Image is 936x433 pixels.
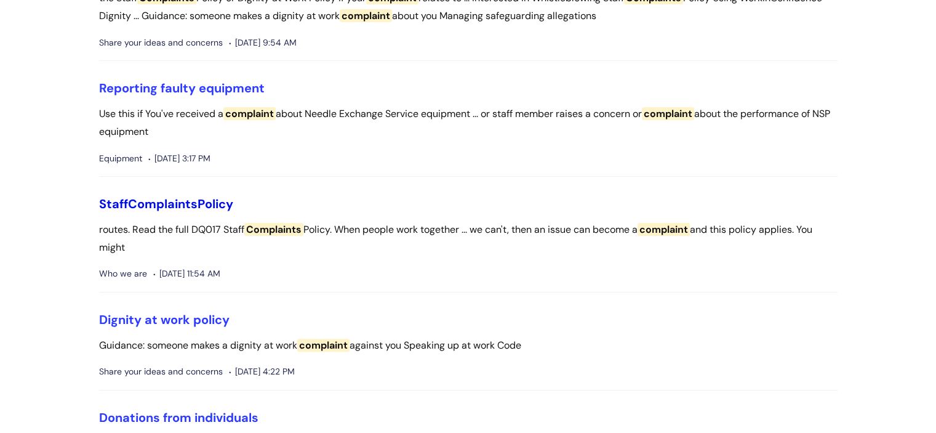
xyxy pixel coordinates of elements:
[99,80,265,96] a: Reporting faulty equipment
[99,337,838,355] p: Guidance: someone makes a dignity at work against you Speaking up at work Code
[99,266,147,281] span: Who we are
[340,9,392,22] span: complaint
[99,35,223,51] span: Share your ideas and concerns
[229,35,297,51] span: [DATE] 9:54 AM
[99,364,223,379] span: Share your ideas and concerns
[229,364,295,379] span: [DATE] 4:22 PM
[642,107,694,120] span: complaint
[99,410,258,426] a: Donations from individuals
[244,223,303,236] span: Complaints
[99,151,142,166] span: Equipment
[148,151,210,166] span: [DATE] 3:17 PM
[99,196,233,212] a: StaffComplaintsPolicy
[128,196,198,212] span: Complaints
[99,105,838,141] p: Use this if You've received a about Needle Exchange Service equipment ... or staff member raises ...
[153,266,220,281] span: [DATE] 11:54 AM
[99,312,230,328] a: Dignity at work policy
[638,223,690,236] span: complaint
[223,107,276,120] span: complaint
[99,221,838,257] p: routes. Read the full DQ017 Staff Policy. When people work together ... we can't, then an issue c...
[297,339,350,352] span: complaint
